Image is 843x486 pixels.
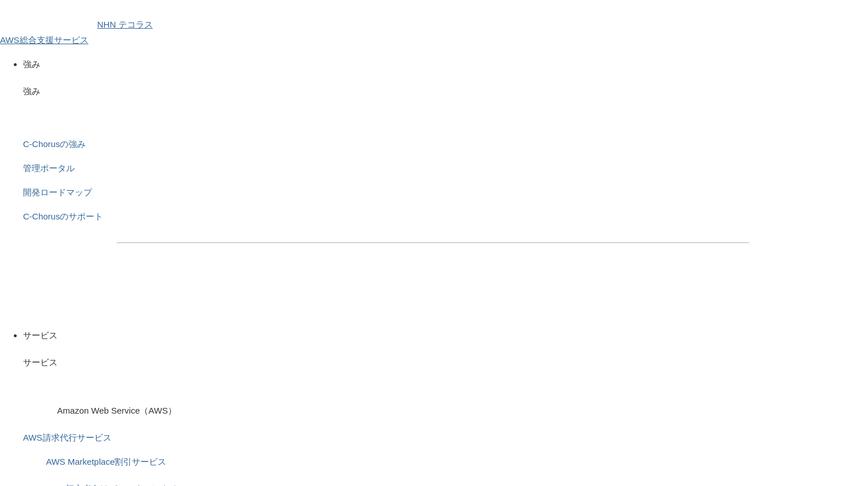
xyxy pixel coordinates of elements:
a: 開発ロードマップ [23,187,92,197]
a: AWS請求代行サービス [23,433,112,442]
p: サービス [23,327,843,343]
a: 資料を請求する [242,261,427,290]
a: C-Chorusのサポート [23,211,103,221]
a: 管理ポータル [23,163,75,173]
p: 強み [23,56,843,72]
a: C-Chorusの強み [23,139,86,149]
p: 強み [23,83,843,99]
a: AWS Marketplace割引サービス [46,457,166,466]
a: まずは相談する [439,261,624,290]
span: Amazon Web Service（AWS） [57,406,177,415]
img: Amazon Web Service（AWS） [23,381,55,414]
p: サービス [23,354,843,370]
